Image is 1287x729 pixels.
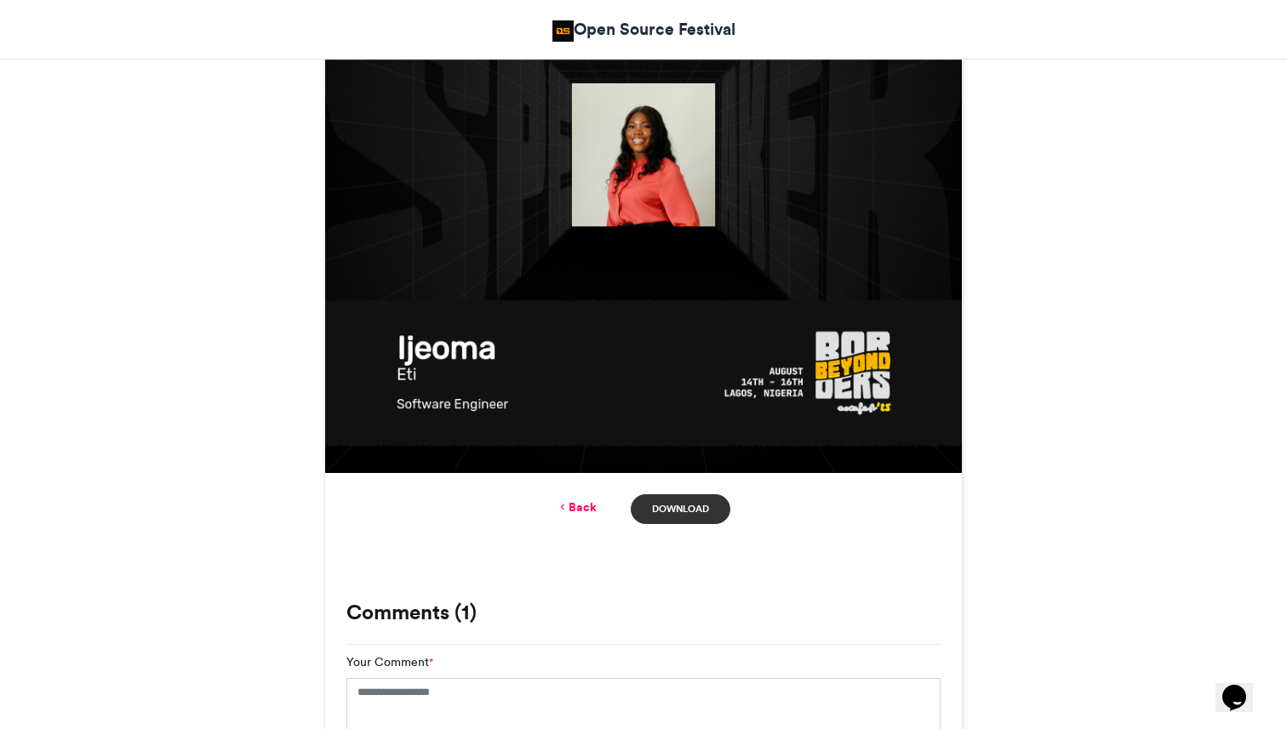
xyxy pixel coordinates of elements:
a: Back [557,498,597,516]
h3: Comments (1) [346,602,941,623]
a: Download [631,494,730,524]
iframe: chat widget [1215,661,1270,712]
a: Open Source Festival [552,17,735,42]
img: Open Source Community Africa [552,20,574,42]
label: Your Comment [346,653,433,671]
